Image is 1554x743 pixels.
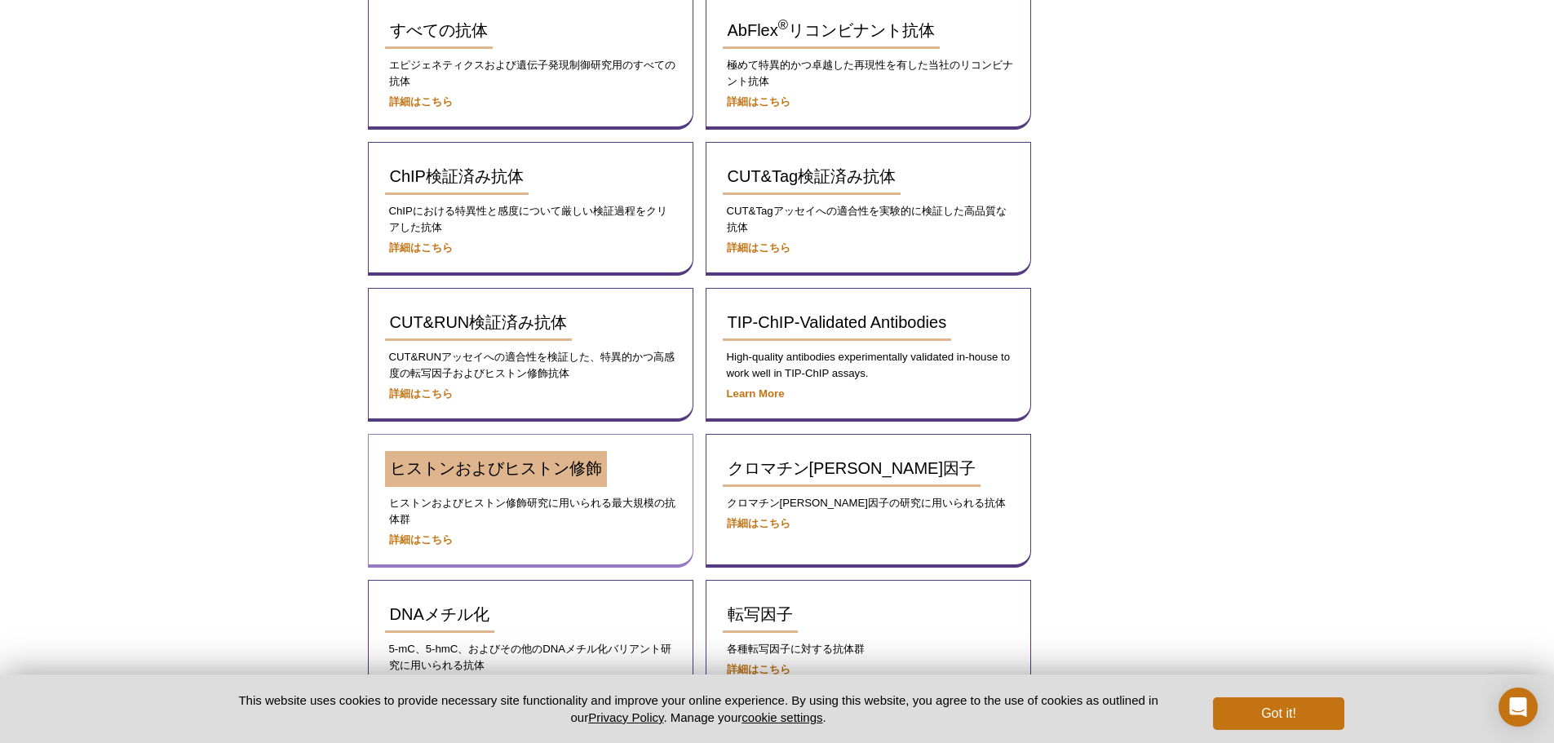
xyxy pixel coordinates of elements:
button: Got it! [1213,697,1344,730]
a: TIP-ChIP-Validated Antibodies [723,305,952,341]
p: ヒストンおよびヒストン修飾研究に用いられる最大規模の抗体群 [385,495,676,528]
span: DNAメチル化 [390,605,489,623]
a: 詳細はこちら [727,241,790,254]
a: DNAメチル化 [385,597,494,633]
div: Open Intercom Messenger [1499,688,1538,727]
span: ChIP検証済み抗体 [390,167,524,185]
a: 詳細はこちら [727,95,790,108]
p: This website uses cookies to provide necessary site functionality and improve your online experie... [210,692,1187,726]
a: 転写因子 [723,597,798,633]
p: 各種転写因子に対する抗体群 [723,641,1014,657]
a: Privacy Policy [588,710,663,724]
a: ヒストンおよびヒストン修飾 [385,451,607,487]
span: 転写因子 [728,605,793,623]
span: クロマチン[PERSON_NAME]因子 [728,459,976,477]
a: CUT&RUN検証済み抗体 [385,305,573,341]
span: すべての抗体 [390,21,488,39]
p: CUT&Tagアッセイへの適合性を実験的に検証した高品質な抗体 [723,203,1014,236]
span: AbFlex リコンビナント抗体 [728,21,936,39]
a: AbFlex®リコンビナント抗体 [723,13,941,49]
a: 詳細はこちら [389,241,453,254]
a: クロマチン[PERSON_NAME]因子 [723,451,981,487]
p: CUT&RUNアッセイへの適合性を検証した、特異的かつ高感度の転写因子およびヒストン修飾抗体 [385,349,676,382]
p: クロマチン[PERSON_NAME]因子の研究に用いられる抗体 [723,495,1014,511]
p: High-quality antibodies experimentally validated in-house to work well in TIP-ChIP assays. [723,349,1014,382]
span: CUT&RUN検証済み抗体 [390,313,568,331]
p: ChIPにおける特異性と感度について厳しい検証過程をクリアした抗体 [385,203,676,236]
a: 詳細はこちら [389,95,453,108]
button: cookie settings [742,710,822,724]
a: ChIP検証済み抗体 [385,159,529,195]
sup: ® [778,18,788,33]
a: CUT&Tag検証済み抗体 [723,159,901,195]
a: Learn More [727,387,785,400]
a: 詳細はこちら [389,533,453,546]
span: TIP-ChIP-Validated Antibodies [728,313,947,331]
span: ヒストンおよびヒストン修飾 [390,459,602,477]
a: 詳細はこちら [389,387,453,400]
p: 5-mC、5-hmC、およびその他のDNAメチル化バリアント研究に用いられる抗体 [385,641,676,674]
a: 詳細はこちら [727,663,790,675]
a: 詳細はこちら [727,517,790,529]
p: 極めて特異的かつ卓越した再現性を有した当社のリコンビナント抗体 [723,57,1014,90]
a: すべての抗体 [385,13,493,49]
span: CUT&Tag検証済み抗体 [728,167,897,185]
p: エピジェネティクスおよび遺伝子発現制御研究用のすべての抗体 [385,57,676,90]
